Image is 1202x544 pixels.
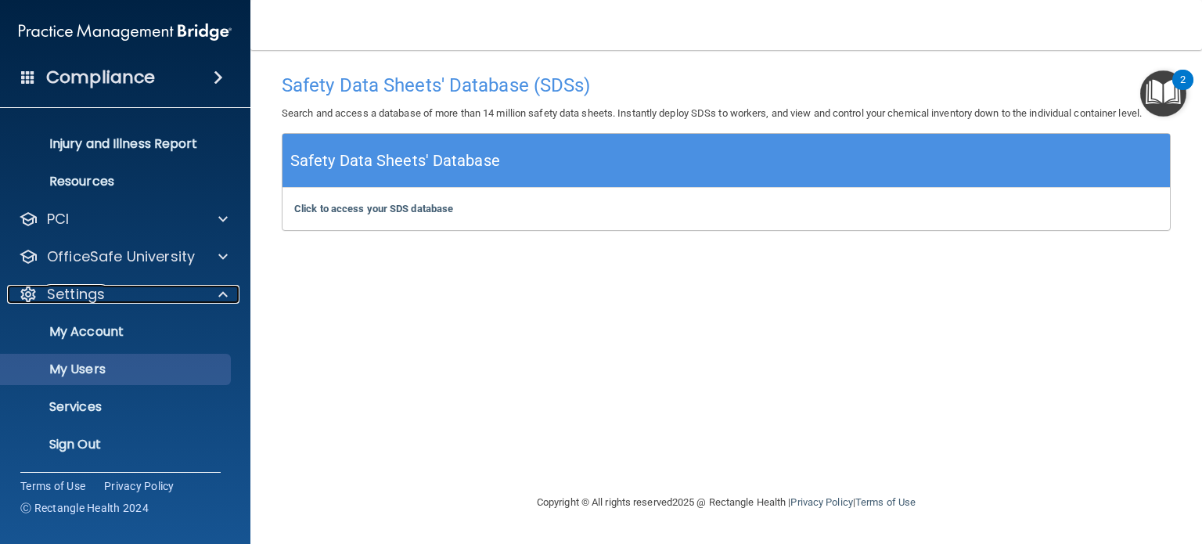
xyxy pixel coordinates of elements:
[10,437,224,452] p: Sign Out
[855,496,916,508] a: Terms of Use
[790,496,852,508] a: Privacy Policy
[20,500,149,516] span: Ⓒ Rectangle Health 2024
[290,147,500,175] h5: Safety Data Sheets' Database
[47,210,69,229] p: PCI
[282,75,1171,95] h4: Safety Data Sheets' Database (SDSs)
[47,247,195,266] p: OfficeSafe University
[10,324,224,340] p: My Account
[1140,70,1186,117] button: Open Resource Center, 2 new notifications
[46,67,155,88] h4: Compliance
[19,16,232,48] img: PMB logo
[282,104,1171,123] p: Search and access a database of more than 14 million safety data sheets. Instantly deploy SDSs to...
[19,285,228,304] a: Settings
[47,285,105,304] p: Settings
[10,362,224,377] p: My Users
[441,477,1012,528] div: Copyright © All rights reserved 2025 @ Rectangle Health | |
[10,174,224,189] p: Resources
[20,478,85,494] a: Terms of Use
[294,203,453,214] a: Click to access your SDS database
[19,210,228,229] a: PCI
[10,136,224,152] p: Injury and Illness Report
[10,399,224,415] p: Services
[19,247,228,266] a: OfficeSafe University
[1180,80,1186,100] div: 2
[104,478,175,494] a: Privacy Policy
